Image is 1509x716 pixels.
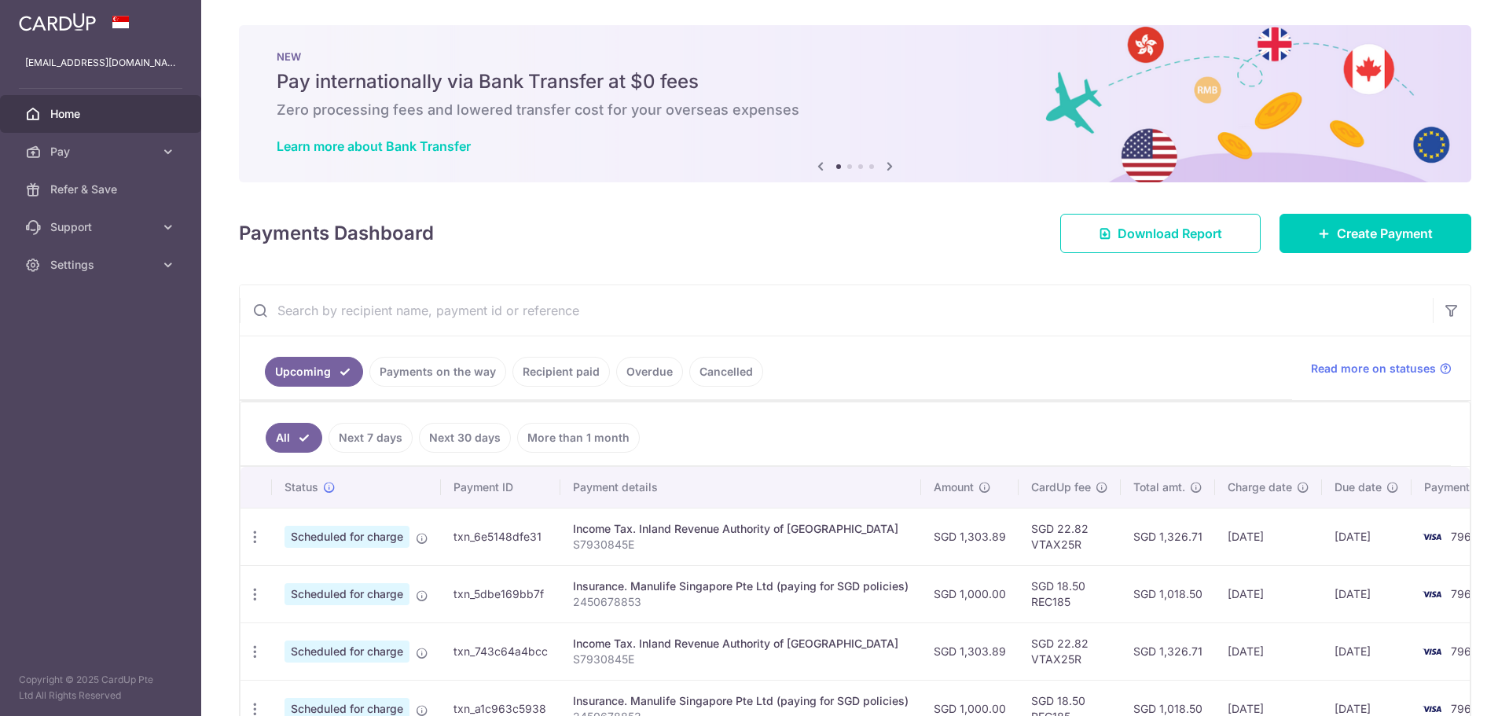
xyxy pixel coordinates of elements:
span: 7967 [1451,702,1478,715]
span: Settings [50,257,154,273]
a: Overdue [616,357,683,387]
td: SGD 22.82 VTAX25R [1019,508,1121,565]
img: Bank transfer banner [239,25,1471,182]
p: S7930845E [573,652,909,667]
th: Payment details [560,467,921,508]
td: SGD 1,000.00 [921,565,1019,622]
a: Learn more about Bank Transfer [277,138,471,154]
a: More than 1 month [517,423,640,453]
td: txn_5dbe169bb7f [441,565,560,622]
div: Insurance. Manulife Singapore Pte Ltd (paying for SGD policies) [573,693,909,709]
a: Cancelled [689,357,763,387]
span: Home [50,106,154,122]
span: Pay [50,144,154,160]
img: Bank Card [1416,585,1448,604]
span: Total amt. [1133,479,1185,495]
span: Due date [1335,479,1382,495]
div: Income Tax. Inland Revenue Authority of [GEOGRAPHIC_DATA] [573,521,909,537]
td: SGD 22.82 VTAX25R [1019,622,1121,680]
span: Read more on statuses [1311,361,1436,376]
td: txn_743c64a4bcc [441,622,560,680]
a: Payments on the way [369,357,506,387]
img: Bank Card [1416,527,1448,546]
a: Create Payment [1280,214,1471,253]
a: Recipient paid [512,357,610,387]
td: SGD 1,018.50 [1121,565,1215,622]
input: Search by recipient name, payment id or reference [240,285,1433,336]
a: Upcoming [265,357,363,387]
h6: Zero processing fees and lowered transfer cost for your overseas expenses [277,101,1434,119]
span: Support [50,219,154,235]
td: txn_6e5148dfe31 [441,508,560,565]
p: NEW [277,50,1434,63]
td: SGD 1,303.89 [921,622,1019,680]
td: [DATE] [1215,565,1322,622]
td: SGD 18.50 REC185 [1019,565,1121,622]
div: Income Tax. Inland Revenue Authority of [GEOGRAPHIC_DATA] [573,636,909,652]
a: Next 30 days [419,423,511,453]
a: Read more on statuses [1311,361,1452,376]
span: 7967 [1451,587,1478,600]
span: Scheduled for charge [285,583,409,605]
td: [DATE] [1322,565,1412,622]
td: [DATE] [1322,508,1412,565]
p: S7930845E [573,537,909,553]
div: Insurance. Manulife Singapore Pte Ltd (paying for SGD policies) [573,578,909,594]
a: Next 7 days [329,423,413,453]
td: [DATE] [1215,622,1322,680]
td: [DATE] [1215,508,1322,565]
a: All [266,423,322,453]
td: SGD 1,326.71 [1121,508,1215,565]
span: CardUp fee [1031,479,1091,495]
span: Refer & Save [50,182,154,197]
span: Charge date [1228,479,1292,495]
h5: Pay internationally via Bank Transfer at $0 fees [277,69,1434,94]
th: Payment ID [441,467,560,508]
td: SGD 1,326.71 [1121,622,1215,680]
span: 7967 [1451,644,1478,658]
span: Download Report [1118,224,1222,243]
img: Bank Card [1416,642,1448,661]
span: Scheduled for charge [285,641,409,663]
img: CardUp [19,13,96,31]
td: SGD 1,303.89 [921,508,1019,565]
span: Status [285,479,318,495]
h4: Payments Dashboard [239,219,434,248]
span: Amount [934,479,974,495]
span: Scheduled for charge [285,526,409,548]
p: 2450678853 [573,594,909,610]
a: Download Report [1060,214,1261,253]
p: [EMAIL_ADDRESS][DOMAIN_NAME] [25,55,176,71]
span: 7967 [1451,530,1478,543]
span: Create Payment [1337,224,1433,243]
td: [DATE] [1322,622,1412,680]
